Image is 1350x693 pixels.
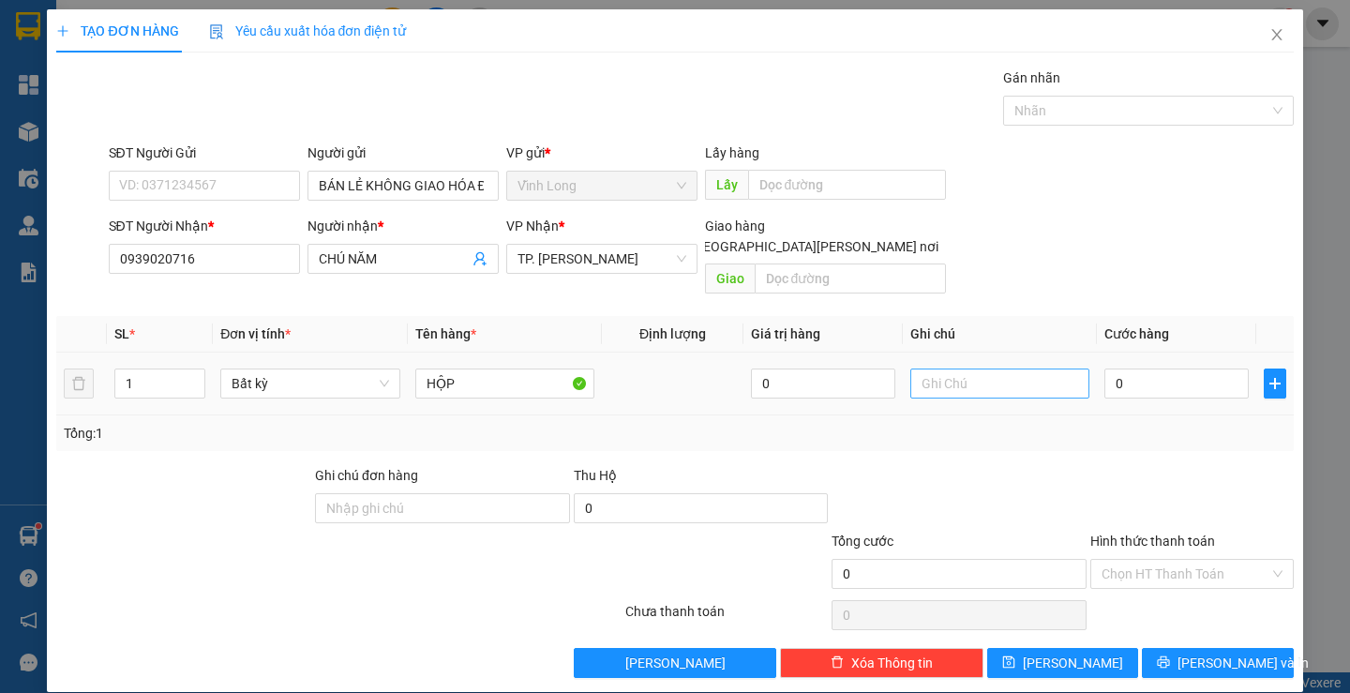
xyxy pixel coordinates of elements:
[623,601,831,634] div: Chưa thanh toán
[1003,70,1060,85] label: Gán nhãn
[1142,648,1293,678] button: printer[PERSON_NAME] và In
[910,369,1089,399] input: Ghi Chú
[625,653,726,673] span: [PERSON_NAME]
[832,534,893,549] span: Tổng cước
[517,245,686,273] span: TP. Hồ Chí Minh
[1265,376,1285,391] span: plus
[1177,653,1309,673] span: [PERSON_NAME] và In
[751,369,895,399] input: 0
[315,493,570,523] input: Ghi chú đơn hàng
[682,236,946,257] span: [GEOGRAPHIC_DATA][PERSON_NAME] nơi
[506,218,559,234] span: VP Nhận
[574,468,617,483] span: Thu Hộ
[1251,9,1303,62] button: Close
[16,18,45,38] span: Gửi:
[472,251,487,266] span: user-add
[705,145,759,160] span: Lấy hàng
[114,326,129,341] span: SL
[705,218,765,234] span: Giao hàng
[903,316,1097,353] th: Ghi chú
[639,326,706,341] span: Định lượng
[506,143,697,163] div: VP gửi
[122,83,272,110] div: 0938454900
[755,264,946,294] input: Dọc đường
[705,170,748,200] span: Lấy
[517,172,686,200] span: Vĩnh Long
[1002,655,1015,670] span: save
[122,18,167,38] span: Nhận:
[56,23,178,38] span: TẠO ĐƠN HÀNG
[831,655,844,670] span: delete
[415,369,594,399] input: VD: Bàn, Ghế
[1264,369,1286,399] button: plus
[1023,653,1123,673] span: [PERSON_NAME]
[315,468,418,483] label: Ghi chú đơn hàng
[1090,534,1215,549] label: Hình thức thanh toán
[748,170,946,200] input: Dọc đường
[209,24,224,39] img: icon
[232,369,388,398] span: Bất kỳ
[109,143,300,163] div: SĐT Người Gửi
[109,216,300,236] div: SĐT Người Nhận
[64,423,522,444] div: Tổng: 1
[122,16,272,61] div: TP. [PERSON_NAME]
[56,24,69,38] span: plus
[851,653,933,673] span: Xóa Thông tin
[574,648,777,678] button: [PERSON_NAME]
[705,264,755,294] span: Giao
[987,648,1138,678] button: save[PERSON_NAME]
[780,648,983,678] button: deleteXóa Thông tin
[1269,27,1284,42] span: close
[209,23,407,38] span: Yêu cầu xuất hóa đơn điện tử
[1157,655,1170,670] span: printer
[16,61,109,151] div: BÁN LẺ KHÔNG GIAO HÓA ĐƠN
[307,143,499,163] div: Người gửi
[64,369,94,399] button: delete
[415,326,476,341] span: Tên hàng
[751,326,820,341] span: Giá trị hàng
[16,16,109,61] div: Vĩnh Long
[220,326,291,341] span: Đơn vị tính
[1104,326,1169,341] span: Cước hàng
[122,61,272,83] div: THUÝ VY
[307,216,499,236] div: Người nhận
